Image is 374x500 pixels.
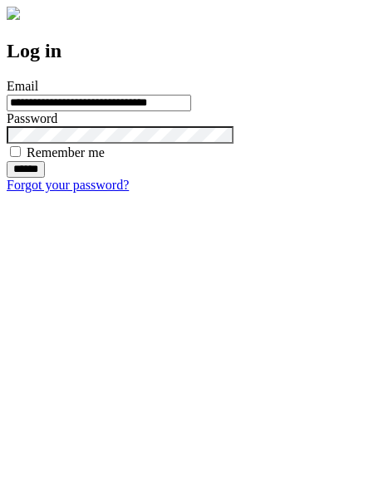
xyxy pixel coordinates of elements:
[7,79,38,93] label: Email
[7,7,20,20] img: logo-4e3dc11c47720685a147b03b5a06dd966a58ff35d612b21f08c02c0306f2b779.png
[7,111,57,125] label: Password
[7,40,367,62] h2: Log in
[27,145,105,159] label: Remember me
[7,178,129,192] a: Forgot your password?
